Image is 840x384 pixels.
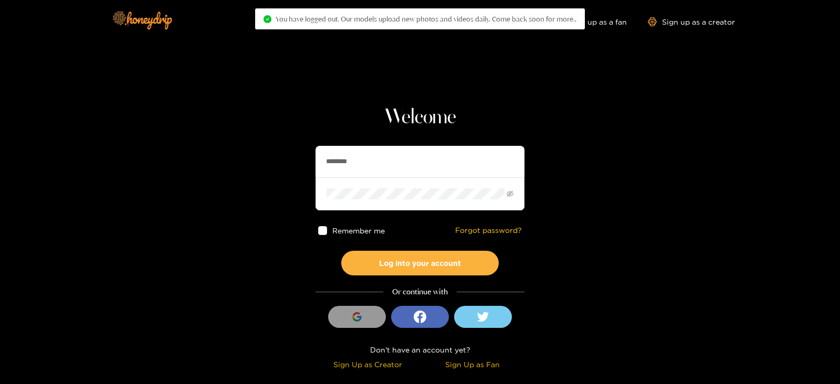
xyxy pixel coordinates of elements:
button: Log into your account [341,251,499,275]
a: Forgot password? [455,226,522,235]
span: Remember me [332,227,385,234]
div: Sign Up as Fan [423,358,522,370]
span: eye-invisible [507,190,513,197]
h1: Welcome [316,105,524,130]
div: Don't have an account yet? [316,344,524,356]
div: Sign Up as Creator [318,358,417,370]
span: You have logged out. Our models upload new photos and videos daily. Come back soon for more.. [276,15,576,23]
a: Sign up as a creator [648,17,735,26]
a: Sign up as a fan [555,17,627,26]
span: check-circle [264,15,271,23]
div: Or continue with [316,286,524,298]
